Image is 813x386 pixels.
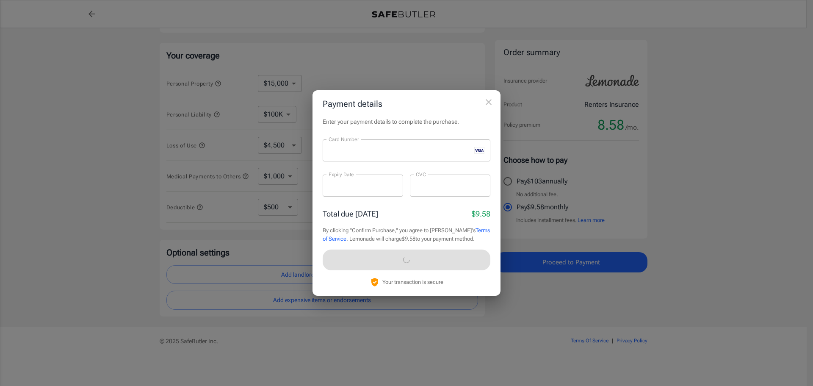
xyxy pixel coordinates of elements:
h2: Payment details [312,90,501,117]
iframe: Secure card number input frame [329,147,471,155]
p: Your transaction is secure [382,278,443,286]
label: CVC [416,171,426,178]
p: Total due [DATE] [323,208,378,219]
svg: visa [474,147,484,154]
iframe: Secure CVC input frame [416,182,484,190]
p: $9.58 [472,208,490,219]
a: Terms of Service [323,227,490,242]
label: Card Number [329,136,359,143]
p: By clicking "Confirm Purchase," you agree to [PERSON_NAME]'s . Lemonade will charge $9.58 to your... [323,226,490,243]
iframe: Secure expiration date input frame [329,182,397,190]
p: Enter your payment details to complete the purchase. [323,117,490,126]
label: Expiry Date [329,171,354,178]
